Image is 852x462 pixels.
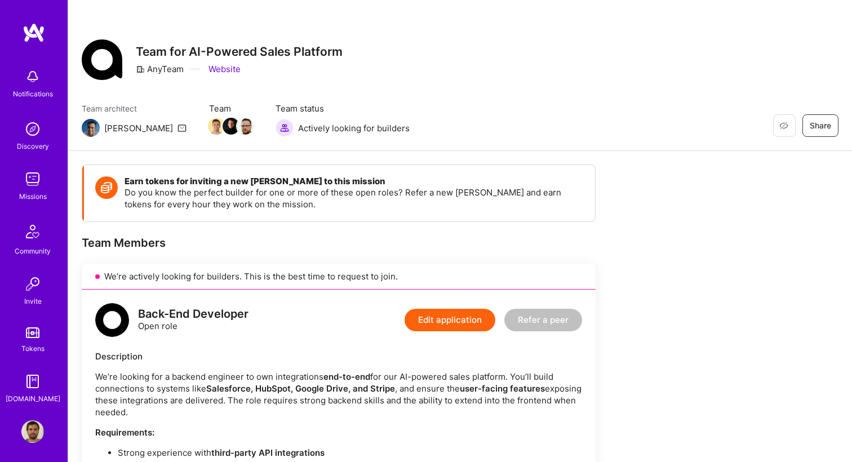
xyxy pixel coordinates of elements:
div: Open role [138,308,248,332]
h3: Team for AI-Powered Sales Platform [136,45,343,59]
i: icon CompanyGray [136,65,145,74]
div: Invite [24,295,42,307]
button: Edit application [405,309,495,331]
span: Actively looking for builders [298,122,410,134]
img: Token icon [95,176,118,199]
div: Discovery [17,140,49,152]
p: We’re looking for a backend engineer to own integrations for our AI-powered sales platform. You’l... [95,371,582,418]
span: Team architect [82,103,187,114]
img: Community [19,218,46,245]
strong: user-facing features [460,383,545,394]
strong: third-party API integrations [211,447,325,458]
div: AnyTeam [136,63,184,75]
img: User Avatar [21,420,44,443]
a: User Avatar [19,420,47,443]
i: icon EyeClosed [779,121,788,130]
div: Back-End Developer [138,308,248,320]
button: Refer a peer [504,309,582,331]
img: logo [95,303,129,337]
p: Strong experience with [118,447,582,459]
div: Community [15,245,51,257]
div: Missions [19,190,47,202]
div: [PERSON_NAME] [104,122,173,134]
strong: end-to-end [323,371,370,382]
strong: Salesforce, HubSpot, Google Drive, and Stripe [206,383,395,394]
img: logo [23,23,45,43]
a: Team Member Avatar [224,117,238,136]
img: tokens [26,327,39,338]
div: Description [95,350,582,362]
div: Tokens [21,343,45,354]
button: Share [802,114,838,137]
img: guide book [21,370,44,393]
a: Website [206,63,241,75]
span: Share [810,120,831,131]
img: Invite [21,273,44,295]
div: [DOMAIN_NAME] [6,393,60,405]
a: Team Member Avatar [209,117,224,136]
div: We’re actively looking for builders. This is the best time to request to join. [82,264,596,290]
img: Team Member Avatar [237,118,254,135]
img: Company Logo [82,39,122,80]
img: Team Architect [82,119,100,137]
img: discovery [21,118,44,140]
img: Team Member Avatar [223,118,239,135]
span: Team [209,103,253,114]
img: teamwork [21,168,44,190]
i: icon Mail [177,123,187,132]
img: Actively looking for builders [276,119,294,137]
div: Team Members [82,236,596,250]
div: Notifications [13,88,53,100]
img: Team Member Avatar [208,118,225,135]
strong: Requirements: [95,427,154,438]
p: Do you know the perfect builder for one or more of these open roles? Refer a new [PERSON_NAME] an... [125,186,584,210]
span: Team status [276,103,410,114]
img: bell [21,65,44,88]
a: Team Member Avatar [238,117,253,136]
h4: Earn tokens for inviting a new [PERSON_NAME] to this mission [125,176,584,186]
